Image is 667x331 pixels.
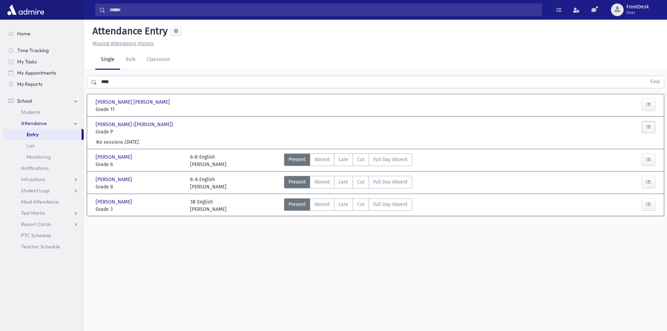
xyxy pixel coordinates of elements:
[96,106,183,113] span: Grade 11
[357,178,364,186] span: Cut
[96,128,183,136] span: Grade P
[3,67,84,78] a: My Appointments
[96,98,171,106] span: [PERSON_NAME] [PERSON_NAME]
[21,232,51,239] span: PTC Schedule
[373,201,408,208] span: Full Day Absent
[21,187,50,194] span: Student Logs
[339,156,348,163] span: Late
[3,56,84,67] a: My Tasks
[3,207,84,219] a: Test Marks
[626,10,649,15] span: User
[646,76,664,88] button: Find
[190,153,227,168] div: 6-B English [PERSON_NAME]
[95,50,120,70] a: Single
[17,70,56,76] span: My Appointments
[27,143,34,149] span: List
[3,151,84,163] a: Monitoring
[289,201,306,208] span: Present
[314,201,330,208] span: Absent
[120,50,141,70] a: Bulk
[357,156,364,163] span: Cut
[27,131,39,138] span: Entry
[3,95,84,106] a: School
[21,243,60,250] span: Teacher Schedule
[96,121,175,128] span: [PERSON_NAME] ([PERSON_NAME])
[373,178,408,186] span: Full Day Absent
[373,156,408,163] span: Full Day Absent
[289,156,306,163] span: Present
[21,120,47,126] span: Attendance
[21,199,59,205] span: Meal Attendance
[289,178,306,186] span: Present
[3,106,84,118] a: Students
[96,183,183,191] span: Grade 8
[3,129,82,140] a: Entry
[17,58,37,65] span: My Tasks
[21,176,45,182] span: Infractions
[339,178,348,186] span: Late
[3,118,84,129] a: Attendance
[96,138,139,146] label: No sessions [DATE].
[3,230,84,241] a: PTC Schedule
[284,153,412,168] div: AttTypes
[96,153,133,161] span: [PERSON_NAME]
[96,161,183,168] span: Grade 6
[190,176,227,191] div: 8-A English [PERSON_NAME]
[141,50,176,70] a: Classroom
[96,176,133,183] span: [PERSON_NAME]
[339,201,348,208] span: Late
[6,3,46,17] img: AdmirePro
[27,154,51,160] span: Monitoring
[3,241,84,252] a: Teacher Schedule
[314,178,330,186] span: Absent
[17,30,30,37] span: Home
[3,163,84,174] a: Notifications
[3,140,84,151] a: List
[21,210,45,216] span: Test Marks
[3,45,84,56] a: Time Tracking
[105,4,542,16] input: Search
[284,176,412,191] div: AttTypes
[96,198,133,206] span: [PERSON_NAME]
[284,198,412,213] div: AttTypes
[3,78,84,90] a: My Reports
[21,221,51,227] span: Report Cards
[90,25,168,37] h5: Attendance Entry
[17,98,32,104] span: School
[3,196,84,207] a: Meal Attendance
[96,206,183,213] span: Grade 3
[626,4,649,10] span: FrontDesk
[21,165,49,171] span: Notifications
[357,201,364,208] span: Cut
[17,47,49,54] span: Time Tracking
[190,198,227,213] div: 3B English [PERSON_NAME]
[3,185,84,196] a: Student Logs
[17,81,42,87] span: My Reports
[3,219,84,230] a: Report Cards
[314,156,330,163] span: Absent
[3,174,84,185] a: Infractions
[21,109,40,115] span: Students
[90,41,154,47] a: Missing Attendance History
[3,28,84,39] a: Home
[92,41,154,47] u: Missing Attendance History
